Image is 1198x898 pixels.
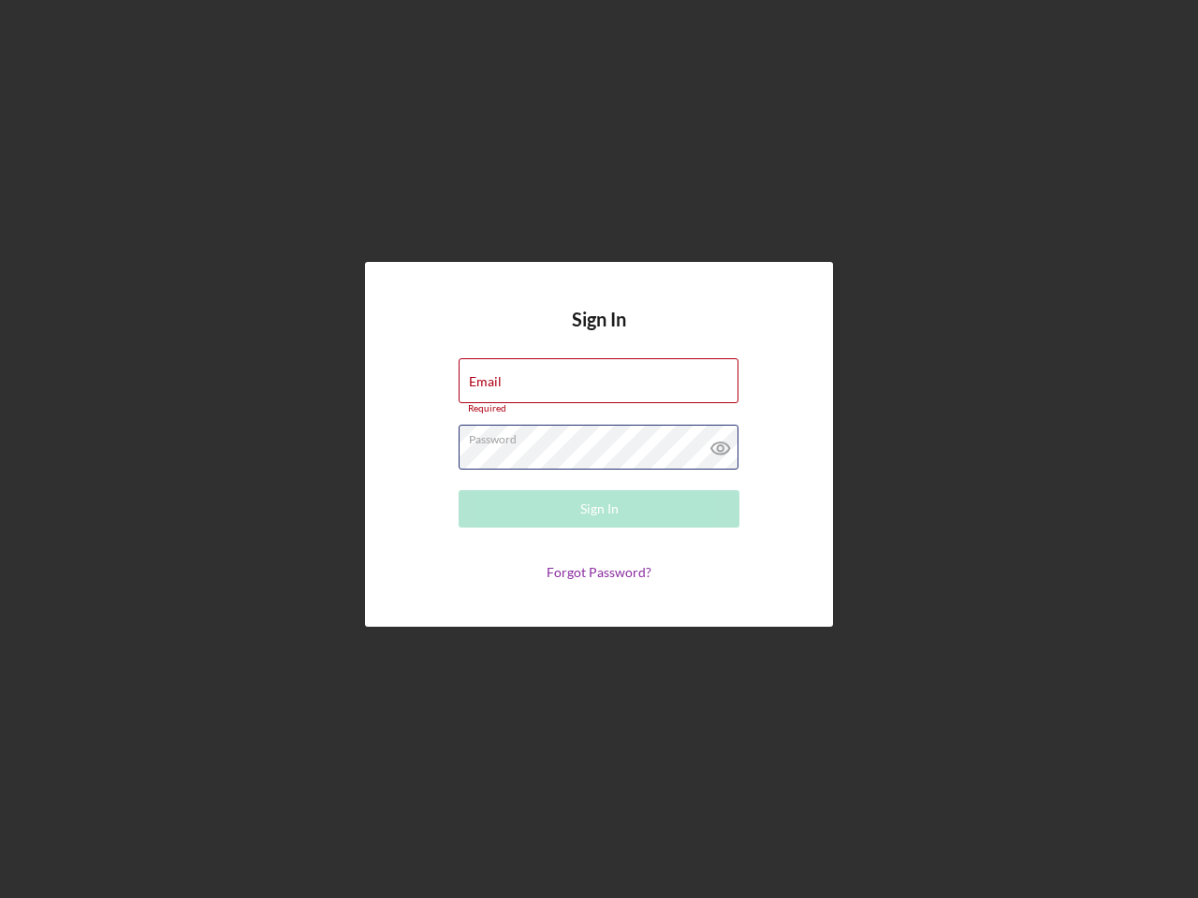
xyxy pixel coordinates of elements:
h4: Sign In [572,309,626,358]
div: Sign In [580,490,619,528]
label: Email [469,374,502,389]
button: Sign In [459,490,739,528]
label: Password [469,426,738,446]
div: Required [459,403,739,414]
a: Forgot Password? [547,564,651,580]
